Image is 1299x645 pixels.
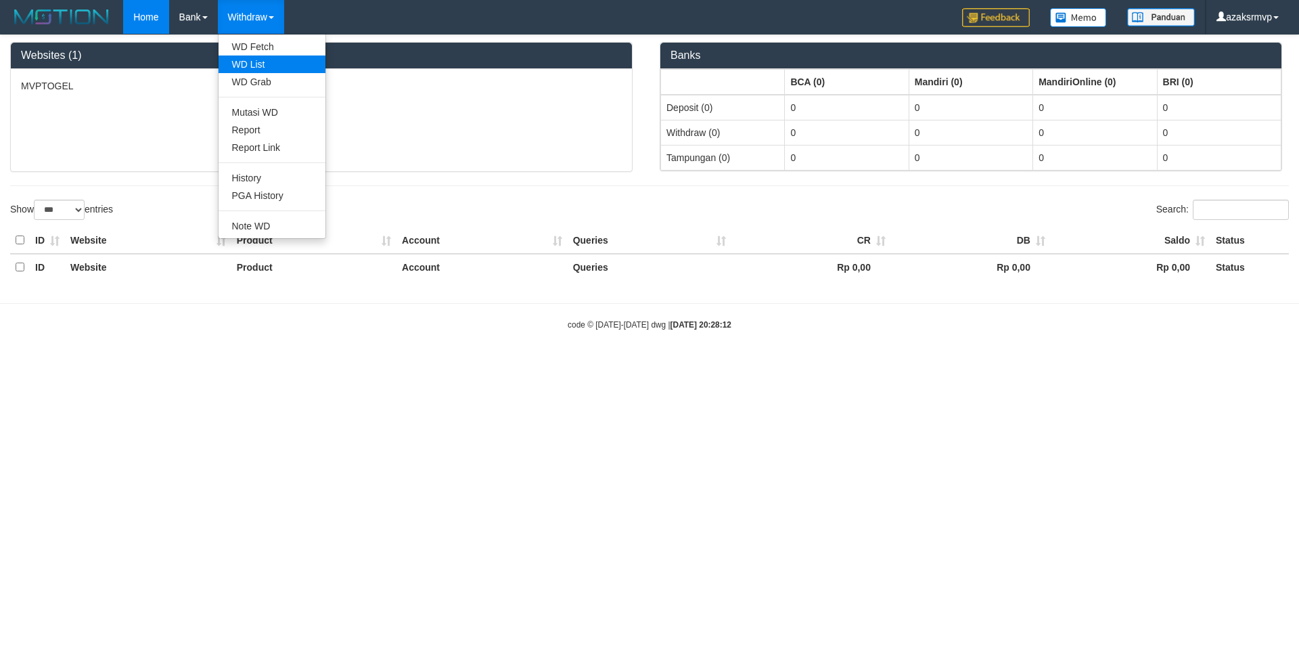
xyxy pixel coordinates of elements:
[1033,69,1157,95] th: Group: activate to sort column ascending
[661,95,785,120] td: Deposit (0)
[231,254,396,280] th: Product
[1157,145,1281,170] td: 0
[670,320,731,330] strong: [DATE] 20:28:12
[909,145,1032,170] td: 0
[231,227,396,254] th: Product
[909,120,1032,145] td: 0
[1051,227,1210,254] th: Saldo
[661,120,785,145] td: Withdraw (0)
[1033,95,1157,120] td: 0
[65,227,231,254] th: Website
[219,38,325,55] a: WD Fetch
[396,254,568,280] th: Account
[962,8,1030,27] img: Feedback.jpg
[34,200,85,220] select: Showentries
[731,227,891,254] th: CR
[891,227,1051,254] th: DB
[10,7,113,27] img: MOTION_logo.png
[670,49,1271,62] h3: Banks
[65,254,231,280] th: Website
[1033,120,1157,145] td: 0
[568,320,731,330] small: code © [DATE]-[DATE] dwg |
[1210,254,1289,280] th: Status
[1033,145,1157,170] td: 0
[785,145,909,170] td: 0
[10,200,113,220] label: Show entries
[568,254,731,280] th: Queries
[30,227,65,254] th: ID
[661,145,785,170] td: Tampungan (0)
[785,120,909,145] td: 0
[219,104,325,121] a: Mutasi WD
[891,254,1051,280] th: Rp 0,00
[1157,95,1281,120] td: 0
[30,254,65,280] th: ID
[219,139,325,156] a: Report Link
[1127,8,1195,26] img: panduan.png
[21,79,622,93] p: MVPTOGEL
[1051,254,1210,280] th: Rp 0,00
[661,69,785,95] th: Group: activate to sort column ascending
[1210,227,1289,254] th: Status
[909,95,1032,120] td: 0
[1156,200,1289,220] label: Search:
[909,69,1032,95] th: Group: activate to sort column ascending
[785,95,909,120] td: 0
[731,254,891,280] th: Rp 0,00
[1050,8,1107,27] img: Button%20Memo.svg
[219,121,325,139] a: Report
[219,55,325,73] a: WD List
[785,69,909,95] th: Group: activate to sort column ascending
[219,187,325,204] a: PGA History
[219,73,325,91] a: WD Grab
[1157,120,1281,145] td: 0
[568,227,731,254] th: Queries
[219,169,325,187] a: History
[1157,69,1281,95] th: Group: activate to sort column ascending
[396,227,568,254] th: Account
[219,217,325,235] a: Note WD
[21,49,622,62] h3: Websites (1)
[1193,200,1289,220] input: Search:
